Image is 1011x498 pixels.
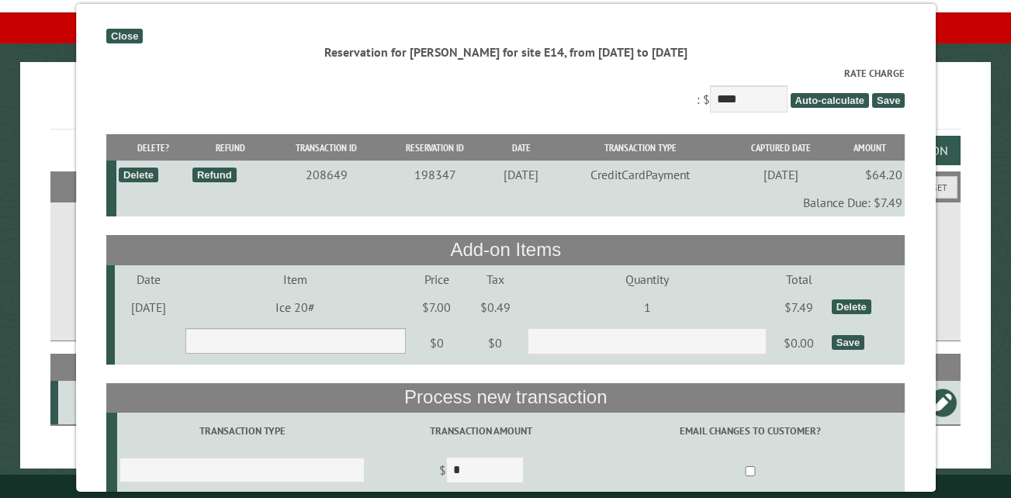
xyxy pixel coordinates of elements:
label: Rate Charge [106,66,905,81]
td: 208649 [271,161,382,188]
div: Delete [119,168,158,182]
label: Email changes to customer? [597,424,902,438]
td: Item [182,265,407,293]
td: [DATE] [488,161,554,188]
td: 1 [525,293,769,321]
td: $ [367,450,594,493]
th: Delete? [116,134,189,161]
td: $0 [465,321,525,365]
th: Amount [835,134,905,161]
th: Refund [189,134,270,161]
th: Reservation ID [382,134,488,161]
td: $7.49 [769,293,829,321]
div: Refund [192,168,237,182]
label: Transaction Type [119,424,365,438]
td: $0.00 [769,321,829,365]
th: Process new transaction [106,383,905,413]
td: $64.20 [835,161,905,188]
h2: Filters [50,171,961,201]
td: $0 [408,321,466,365]
td: Date [115,265,183,293]
td: CreditCardPayment [554,161,726,188]
div: Delete [831,299,871,314]
span: Save [872,93,905,108]
th: Captured Date [726,134,835,161]
div: Reservation for [PERSON_NAME] for site E14, from [DATE] to [DATE] [106,43,905,61]
th: Transaction ID [271,134,382,161]
th: Transaction Type [554,134,726,161]
td: Total [769,265,829,293]
td: Quantity [525,265,769,293]
h1: Reservations [50,87,961,130]
td: [DATE] [115,293,183,321]
th: Add-on Items [106,235,905,265]
th: Site [58,354,128,381]
label: Transaction Amount [370,424,593,438]
th: Date [488,134,554,161]
td: Tax [465,265,525,293]
div: Close [106,29,143,43]
td: Balance Due: $7.49 [116,188,905,216]
td: $7.00 [408,293,466,321]
div: Save [831,335,864,350]
td: $0.49 [465,293,525,321]
td: Price [408,265,466,293]
td: [DATE] [726,161,835,188]
td: Ice 20# [182,293,407,321]
div: E14 [64,395,125,410]
td: 198347 [382,161,488,188]
span: Auto-calculate [790,93,869,108]
div: : $ [106,66,905,116]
